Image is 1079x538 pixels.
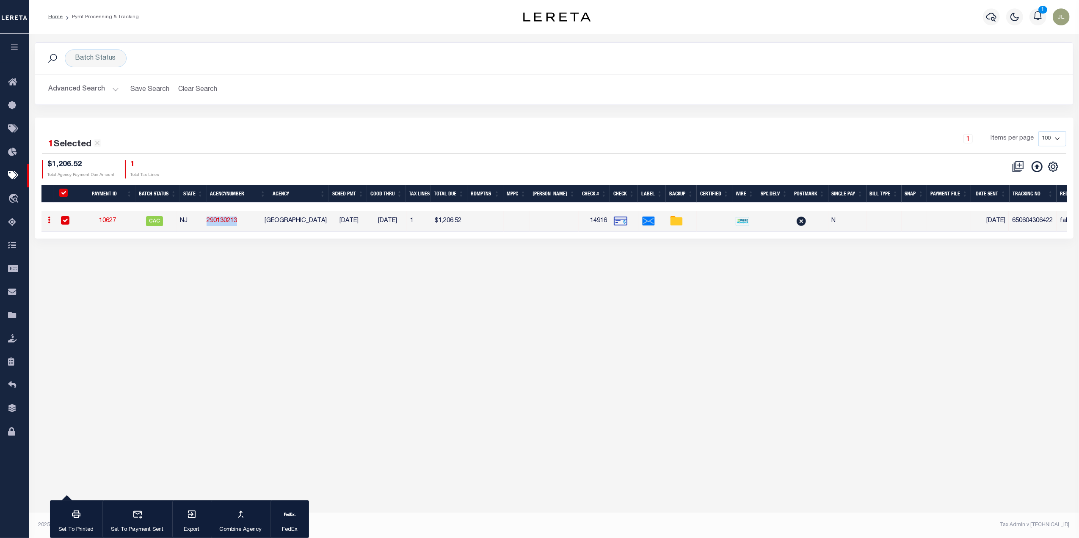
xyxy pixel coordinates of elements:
th: Spc.Delv: activate to sort column ascending [757,185,791,203]
td: NJ [177,211,203,232]
button: Advanced Search [49,81,119,98]
th: Postmark: activate to sort column ascending [791,185,828,203]
th: MPPC: activate to sort column ascending [503,185,530,203]
th: SCHED PMT: activate to sort column ascending [329,185,367,203]
a: 10627 [99,218,116,224]
i: travel_explore [8,194,22,205]
th: Payment ID: activate to sort column ascending [81,185,135,203]
th: Wire: activate to sort column ascending [732,185,757,203]
th: AgencyNumber: activate to sort column ascending [207,185,269,203]
th: Batch Status: activate to sort column ascending [135,185,180,203]
th: Check #: activate to sort column ascending [578,185,610,203]
button: 1 [1029,8,1046,25]
th: Label: activate to sort column ascending [638,185,666,203]
img: open-file-folder.png [670,214,683,228]
h4: $1,206.52 [48,160,115,170]
a: Home [48,14,63,19]
li: Pymt Processing & Tracking [63,13,139,21]
td: 1 [407,211,431,232]
button: Save Search [126,81,175,98]
th: Bill Type: activate to sort column ascending [867,185,902,203]
th: Payment File: activate to sort column ascending [927,185,971,203]
th: Single Pay: activate to sort column ascending [828,185,867,203]
p: Total Agency Payment Due Amount [48,172,115,178]
a: 290130213 [207,218,237,224]
th: Good Thru: activate to sort column ascending [367,185,406,203]
h4: 1 [131,160,160,170]
a: 1 [963,134,973,143]
button: Clear Search [175,81,221,98]
span: 1 [1038,6,1047,14]
td: 14916 [579,211,610,232]
th: Bill Fee: activate to sort column ascending [529,185,578,203]
td: [DATE] [368,211,407,232]
td: [DATE] [971,211,1009,232]
th: Check: activate to sort column ascending [610,185,638,203]
th: Tax Lines [406,185,430,203]
img: check-bank.png [614,214,627,228]
th: Certified: activate to sort column ascending [697,185,732,203]
img: svg+xml;base64,PHN2ZyB4bWxucz0iaHR0cDovL3d3dy53My5vcmcvMjAwMC9zdmciIHBvaW50ZXItZXZlbnRzPSJub25lIi... [1053,8,1070,25]
th: Date Sent: activate to sort column ascending [971,185,1009,203]
th: Rdmptns: activate to sort column ascending [467,185,503,203]
td: N [828,211,867,232]
td: [DATE] [330,211,369,232]
th: PayeePmtBatchStatus [54,185,81,203]
th: State: activate to sort column ascending [180,185,207,203]
th: Backup: activate to sort column ascending [666,185,697,203]
span: Items per page [991,134,1034,143]
div: Click to Edit [65,49,127,67]
th: SNAP: activate to sort column ascending [902,185,927,203]
span: CAC [146,216,163,226]
th: Total Due: activate to sort column ascending [430,185,467,203]
th: Agency: activate to sort column ascending [269,185,329,203]
td: [GEOGRAPHIC_DATA] [261,211,330,232]
td: 650604306422 [1009,211,1057,232]
p: Total Tax Lines [131,172,160,178]
span: 1 [49,140,54,149]
td: $1,206.52 [431,211,468,232]
th: Tracking No: activate to sort column ascending [1010,185,1057,203]
img: wire-transfer-logo.png [736,217,749,225]
img: logo-dark.svg [523,12,591,22]
img: Envelope.png [642,214,655,228]
div: Selected [49,138,101,151]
